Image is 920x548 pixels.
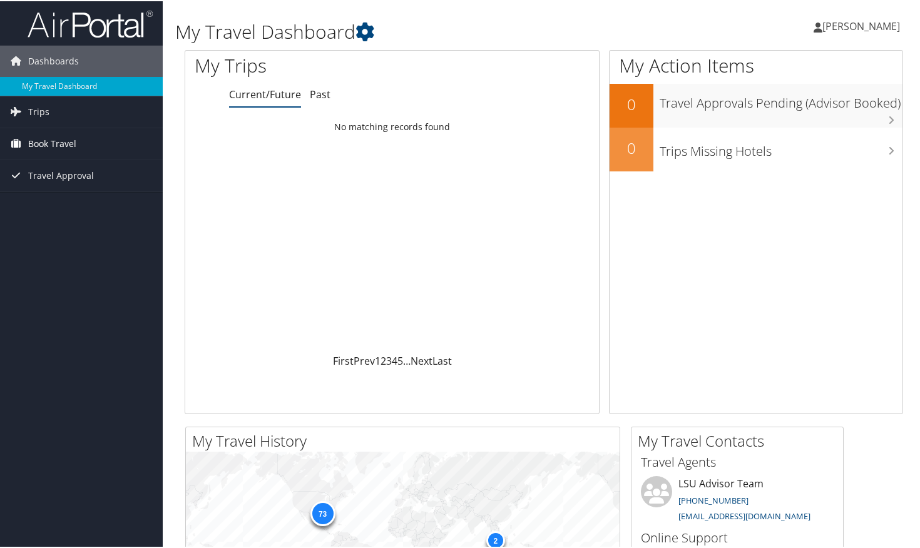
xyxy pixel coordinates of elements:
[195,51,417,78] h1: My Trips
[354,353,375,367] a: Prev
[638,429,843,450] h2: My Travel Contacts
[28,159,94,190] span: Travel Approval
[28,95,49,126] span: Trips
[610,126,902,170] a: 0Trips Missing Hotels
[310,86,330,100] a: Past
[381,353,386,367] a: 2
[610,83,902,126] a: 0Travel Approvals Pending (Advisor Booked)
[310,500,335,525] div: 73
[229,86,301,100] a: Current/Future
[28,8,153,38] img: airportal-logo.png
[660,135,902,159] h3: Trips Missing Hotels
[397,353,403,367] a: 5
[28,44,79,76] span: Dashboards
[641,452,834,470] h3: Travel Agents
[660,87,902,111] h3: Travel Approvals Pending (Advisor Booked)
[432,353,452,367] a: Last
[192,429,620,450] h2: My Travel History
[175,18,667,44] h1: My Travel Dashboard
[411,353,432,367] a: Next
[822,18,900,32] span: [PERSON_NAME]
[28,127,76,158] span: Book Travel
[635,475,840,526] li: LSU Advisor Team
[333,353,354,367] a: First
[375,353,381,367] a: 1
[392,353,397,367] a: 4
[641,528,834,545] h3: Online Support
[678,494,749,505] a: [PHONE_NUMBER]
[610,93,653,114] h2: 0
[185,114,599,137] td: No matching records found
[610,136,653,158] h2: 0
[403,353,411,367] span: …
[678,509,810,520] a: [EMAIL_ADDRESS][DOMAIN_NAME]
[610,51,902,78] h1: My Action Items
[814,6,912,44] a: [PERSON_NAME]
[386,353,392,367] a: 3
